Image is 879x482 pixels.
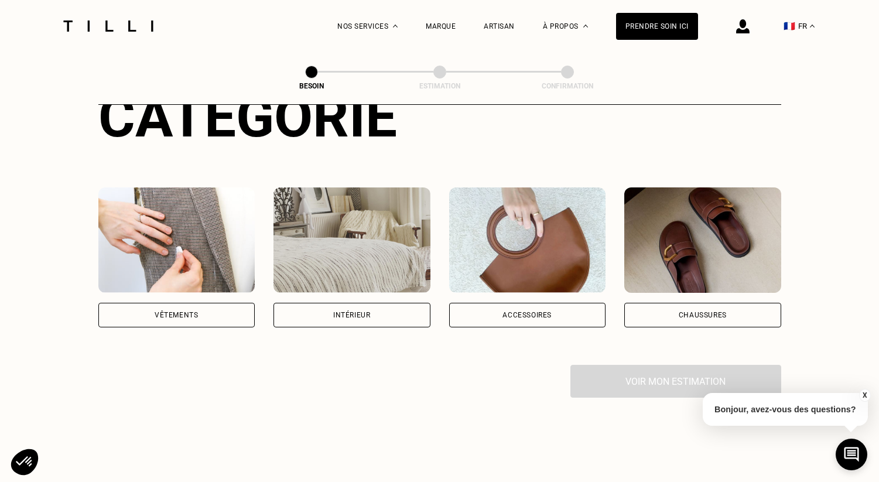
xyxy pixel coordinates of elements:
img: icône connexion [736,19,750,33]
button: X [859,389,870,402]
div: Confirmation [509,82,626,90]
a: Prendre soin ici [616,13,698,40]
div: Chaussures [679,312,727,319]
div: Vêtements [155,312,198,319]
p: Bonjour, avez-vous des questions? [703,393,868,426]
a: Artisan [484,22,515,30]
img: menu déroulant [810,25,815,28]
div: Catégorie [98,84,781,150]
span: 🇫🇷 [784,20,795,32]
img: Intérieur [273,187,430,293]
img: Chaussures [624,187,781,293]
img: Vêtements [98,187,255,293]
div: Accessoires [502,312,552,319]
div: Intérieur [333,312,370,319]
div: Besoin [253,82,370,90]
img: Logo du service de couturière Tilli [59,20,158,32]
img: Menu déroulant à propos [583,25,588,28]
div: Estimation [381,82,498,90]
img: Menu déroulant [393,25,398,28]
img: Accessoires [449,187,606,293]
a: Marque [426,22,456,30]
